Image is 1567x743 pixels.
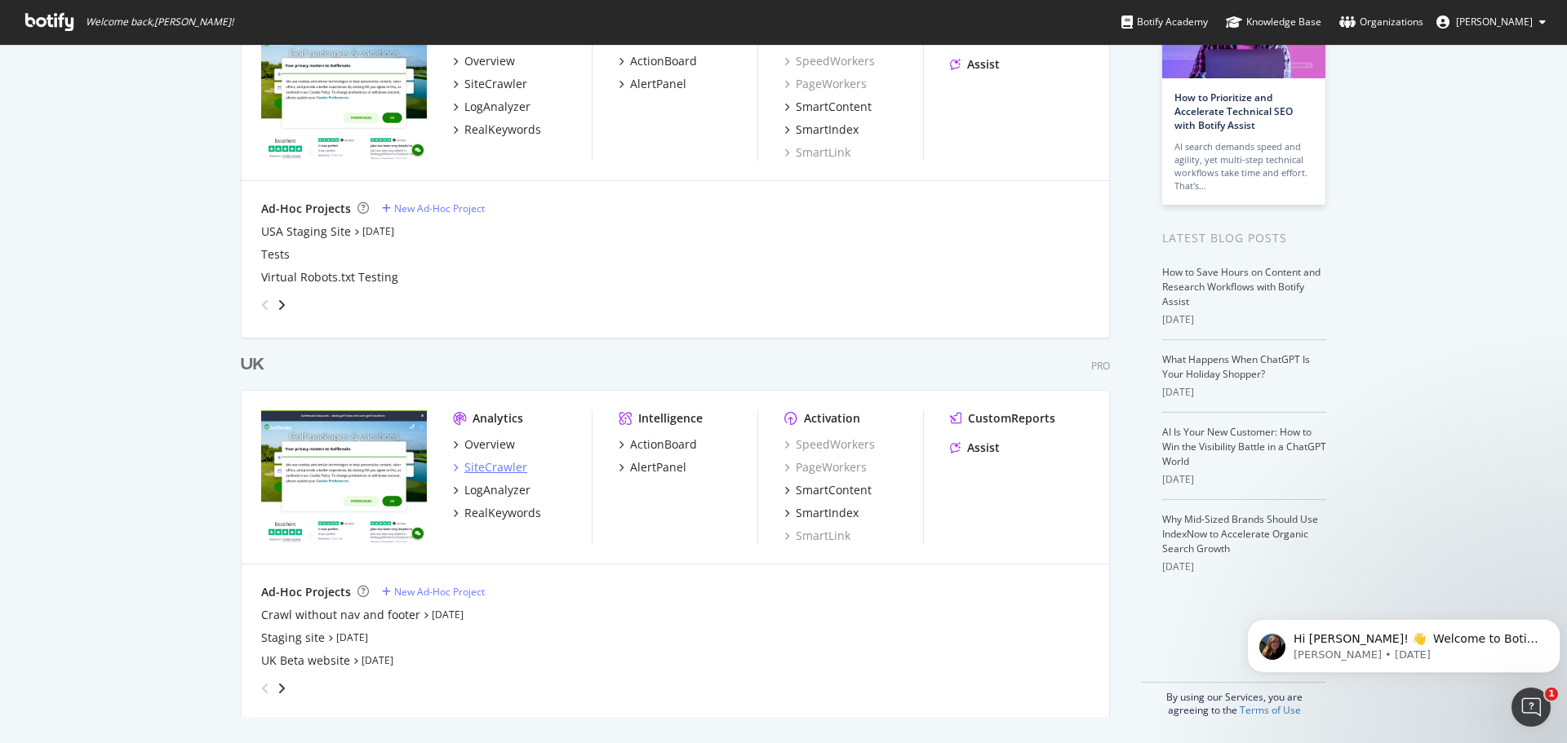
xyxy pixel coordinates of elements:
[336,630,368,644] a: [DATE]
[464,53,515,69] div: Overview
[784,482,872,498] a: SmartContent
[784,436,875,453] a: SpeedWorkers
[453,459,527,475] a: SiteCrawler
[1512,688,1551,727] iframe: Intercom live chat
[453,99,530,115] a: LogAnalyzer
[784,53,875,69] div: SpeedWorkers
[432,608,464,621] a: [DATE]
[394,201,485,215] div: New Ad-Hoc Project
[784,459,867,475] div: PageWorkers
[1226,14,1321,30] div: Knowledge Base
[1162,472,1326,487] div: [DATE]
[950,410,1055,427] a: CustomReports
[630,53,697,69] div: ActionBoard
[362,224,394,238] a: [DATE]
[1162,265,1321,308] a: How to Save Hours on Content and Research Workflows with Botify Assist
[1162,385,1326,400] div: [DATE]
[241,353,271,377] a: UK
[784,76,867,92] a: PageWorkers
[453,76,527,92] a: SiteCrawler
[453,53,515,69] a: Overview
[453,122,541,138] a: RealKeywords
[1456,15,1533,29] span: James Hawswroth
[796,505,859,521] div: SmartIndex
[1121,14,1208,30] div: Botify Academy
[630,76,686,92] div: AlertPanel
[1240,703,1301,717] a: Terms of Use
[1241,585,1567,699] iframe: Intercom notifications message
[1091,359,1110,373] div: Pro
[261,607,420,623] div: Crawl without nav and footer
[261,27,427,159] img: www.golfbreaks.com/en-us/
[1142,682,1326,717] div: By using our Services, you are agreeing to the
[950,56,1000,73] a: Assist
[362,653,393,667] a: [DATE]
[261,630,325,646] a: Staging site
[261,201,351,217] div: Ad-Hoc Projects
[967,440,1000,456] div: Assist
[382,201,485,215] a: New Ad-Hoc Project
[261,652,350,669] a: UK Beta website
[464,122,541,138] div: RealKeywords
[619,53,697,69] a: ActionBoard
[967,56,1000,73] div: Assist
[784,144,850,161] div: SmartLink
[784,122,859,138] a: SmartIndex
[619,459,686,475] a: AlertPanel
[630,459,686,475] div: AlertPanel
[261,246,290,263] a: Tests
[276,297,287,313] div: angle-right
[261,269,398,285] a: Virtual Robots.txt Testing
[796,99,872,115] div: SmartContent
[619,436,697,453] a: ActionBoard
[968,410,1055,427] div: CustomReports
[453,482,530,498] a: LogAnalyzer
[464,505,541,521] div: RealKeywords
[1174,140,1313,192] div: AI search demands speed and agility, yet multi-step technical workflows take time and effort. Tha...
[241,353,264,377] div: UK
[255,292,276,318] div: angle-left
[261,410,427,542] img: www.golfbreaks.com/en-gb/
[1162,512,1318,555] a: Why Mid-Sized Brands Should Use IndexNow to Accelerate Organic Search Growth
[796,122,859,138] div: SmartIndex
[464,482,530,498] div: LogAnalyzer
[1162,312,1326,327] div: [DATE]
[453,505,541,521] a: RealKeywords
[255,675,276,701] div: angle-left
[464,459,527,475] div: SiteCrawler
[276,680,287,697] div: angle-right
[784,505,859,521] a: SmartIndex
[1162,559,1326,574] div: [DATE]
[261,584,351,600] div: Ad-Hoc Projects
[464,99,530,115] div: LogAnalyzer
[453,436,515,453] a: Overview
[1162,425,1326,468] a: AI Is Your New Customer: How to Win the Visibility Battle in a ChatGPT World
[261,223,351,240] a: USA Staging Site
[382,585,485,599] a: New Ad-Hoc Project
[1162,229,1326,247] div: Latest Blog Posts
[86,15,233,29] span: Welcome back, [PERSON_NAME] !
[784,528,850,544] a: SmartLink
[638,410,703,427] div: Intelligence
[1174,91,1293,132] a: How to Prioritize and Accelerate Technical SEO with Botify Assist
[394,585,485,599] div: New Ad-Hoc Project
[1545,688,1558,701] span: 1
[784,99,872,115] a: SmartContent
[630,436,697,453] div: ActionBoard
[1162,352,1310,381] a: What Happens When ChatGPT Is Your Holiday Shopper?
[1423,9,1559,35] button: [PERSON_NAME]
[619,76,686,92] a: AlertPanel
[950,440,1000,456] a: Assist
[464,76,527,92] div: SiteCrawler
